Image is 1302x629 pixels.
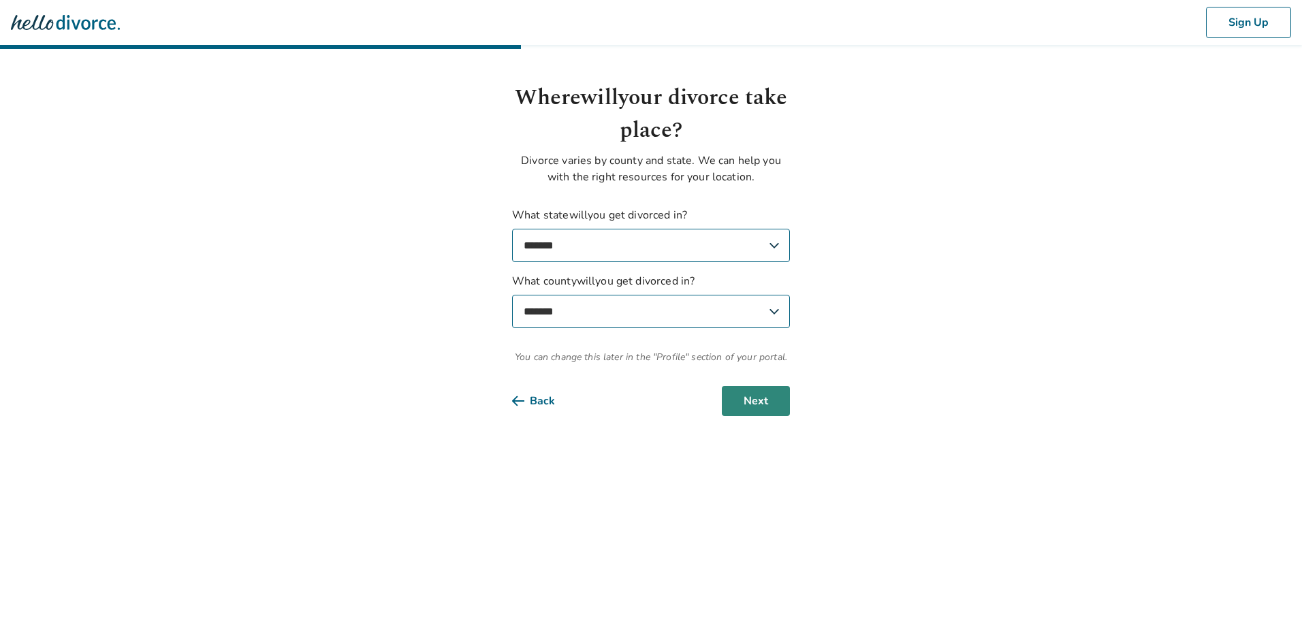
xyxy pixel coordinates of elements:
[512,273,790,328] label: What county will you get divorced in?
[512,152,790,185] p: Divorce varies by county and state. We can help you with the right resources for your location.
[722,386,790,416] button: Next
[512,229,790,262] select: What statewillyou get divorced in?
[512,350,790,364] span: You can change this later in the "Profile" section of your portal.
[11,9,120,36] img: Hello Divorce Logo
[1234,564,1302,629] iframe: Chat Widget
[512,207,790,262] label: What state will you get divorced in?
[512,295,790,328] select: What countywillyou get divorced in?
[1206,7,1291,38] button: Sign Up
[512,386,577,416] button: Back
[512,82,790,147] h1: Where will your divorce take place?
